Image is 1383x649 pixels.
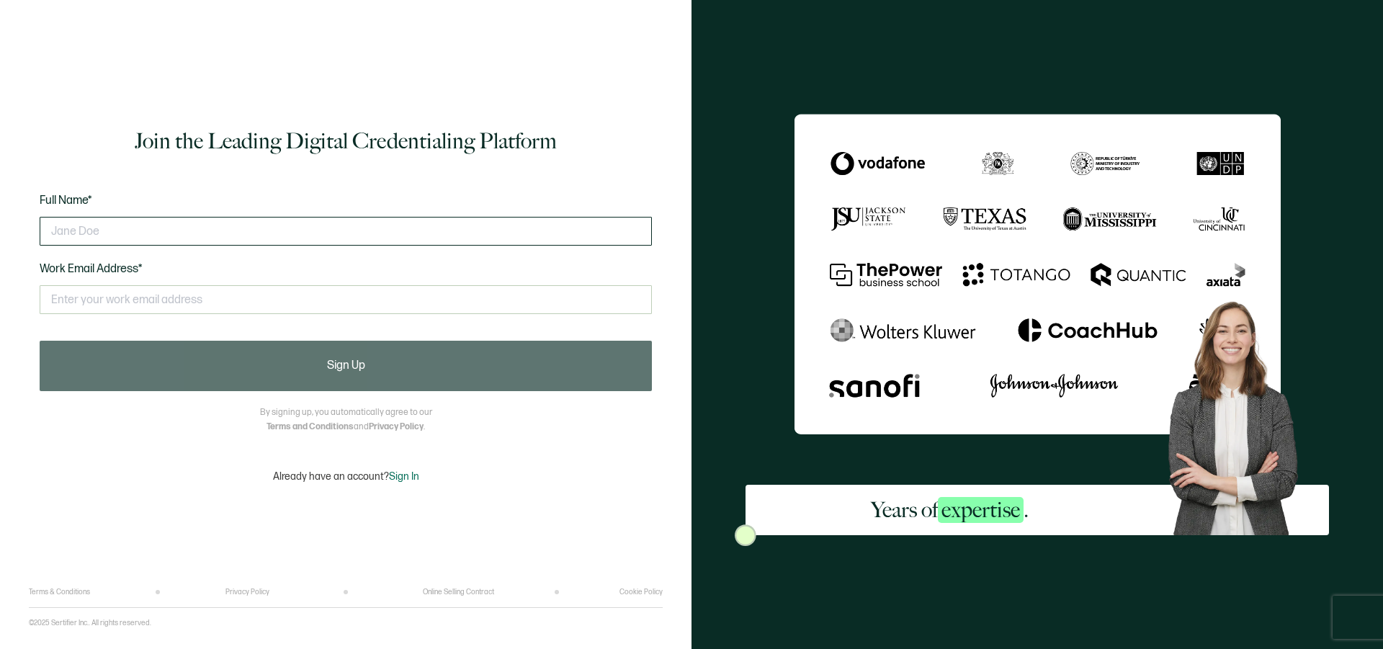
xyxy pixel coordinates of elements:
[735,524,756,546] img: Sertifier Signup
[135,127,557,156] h1: Join the Leading Digital Credentialing Platform
[938,497,1024,523] span: expertise
[423,588,494,596] a: Online Selling Contract
[40,194,92,207] span: Full Name*
[29,619,151,627] p: ©2025 Sertifier Inc.. All rights reserved.
[273,470,419,483] p: Already have an account?
[619,588,663,596] a: Cookie Policy
[260,406,432,434] p: By signing up, you automatically agree to our and .
[40,341,652,391] button: Sign Up
[1154,290,1329,535] img: Sertifier Signup - Years of <span class="strong-h">expertise</span>. Hero
[40,262,143,276] span: Work Email Address*
[225,588,269,596] a: Privacy Policy
[40,217,652,246] input: Jane Doe
[795,114,1281,434] img: Sertifier Signup - Years of <span class="strong-h">expertise</span>.
[871,496,1029,524] h2: Years of .
[40,285,652,314] input: Enter your work email address
[29,588,90,596] a: Terms & Conditions
[327,360,365,372] span: Sign Up
[389,470,419,483] span: Sign In
[267,421,354,432] a: Terms and Conditions
[369,421,424,432] a: Privacy Policy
